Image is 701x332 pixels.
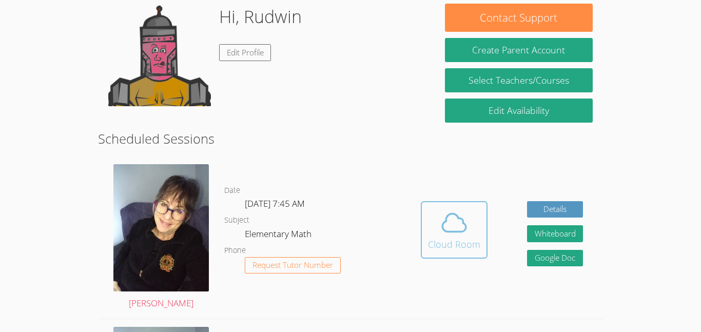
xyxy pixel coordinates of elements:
[224,244,246,257] dt: Phone
[224,214,249,227] dt: Subject
[219,4,302,30] h1: Hi, Rudwin
[445,38,593,62] button: Create Parent Account
[245,198,305,209] span: [DATE] 7:45 AM
[445,4,593,32] button: Contact Support
[108,4,211,106] img: default.png
[113,164,209,291] img: avatar.png
[527,201,583,218] a: Details
[445,99,593,123] a: Edit Availability
[527,250,583,267] a: Google Doc
[527,225,583,242] button: Whiteboard
[421,201,488,259] button: Cloud Room
[252,261,333,269] span: Request Tutor Number
[219,44,271,61] a: Edit Profile
[245,257,341,274] button: Request Tutor Number
[428,237,480,251] div: Cloud Room
[98,129,603,148] h2: Scheduled Sessions
[224,184,240,197] dt: Date
[245,227,314,244] dd: Elementary Math
[445,68,593,92] a: Select Teachers/Courses
[113,164,209,311] a: [PERSON_NAME]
